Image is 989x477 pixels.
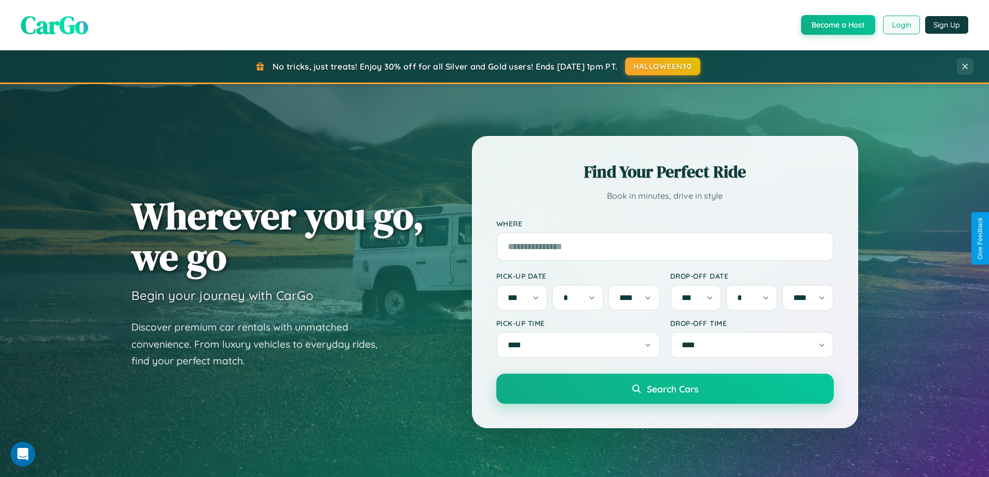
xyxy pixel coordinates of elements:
[670,319,834,328] label: Drop-off Time
[670,271,834,280] label: Drop-off Date
[496,188,834,203] p: Book in minutes, drive in style
[496,160,834,183] h2: Find Your Perfect Ride
[801,15,875,35] button: Become a Host
[883,16,920,34] button: Login
[21,8,88,42] span: CarGo
[496,374,834,404] button: Search Cars
[496,271,660,280] label: Pick-up Date
[10,442,35,467] iframe: Intercom live chat
[977,217,984,260] div: Give Feedback
[496,219,834,228] label: Where
[131,319,391,370] p: Discover premium car rentals with unmatched convenience. From luxury vehicles to everyday rides, ...
[131,195,424,277] h1: Wherever you go, we go
[625,58,700,75] button: HALLOWEEN30
[925,16,968,34] button: Sign Up
[273,61,617,72] span: No tricks, just treats! Enjoy 30% off for all Silver and Gold users! Ends [DATE] 1pm PT.
[647,383,698,394] span: Search Cars
[496,319,660,328] label: Pick-up Time
[131,288,314,303] h3: Begin your journey with CarGo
